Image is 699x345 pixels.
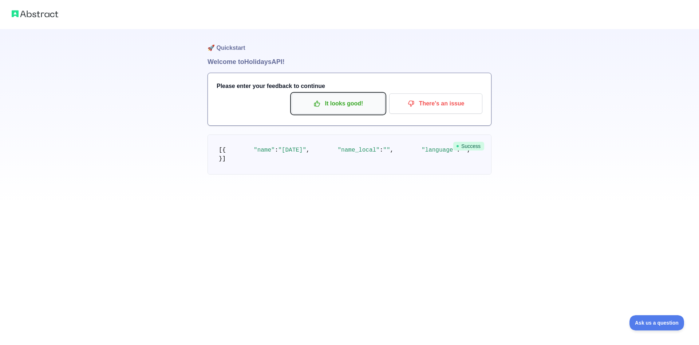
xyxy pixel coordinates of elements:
p: There's an issue [395,97,477,110]
span: "name" [254,147,275,153]
span: [ [219,147,222,153]
h1: 🚀 Quickstart [208,29,491,57]
h3: Please enter your feedback to continue [217,82,482,91]
iframe: Toggle Customer Support [629,315,684,330]
img: Abstract logo [12,9,58,19]
span: Success [453,142,484,151]
span: : [380,147,383,153]
button: There's an issue [389,93,482,114]
span: "" [383,147,390,153]
span: "language" [422,147,457,153]
span: "name_local" [337,147,379,153]
span: , [306,147,310,153]
span: : [275,147,279,153]
span: , [390,147,394,153]
button: It looks good! [292,93,385,114]
p: It looks good! [297,97,379,110]
span: "[DATE]" [278,147,306,153]
h1: Welcome to Holidays API! [208,57,491,67]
